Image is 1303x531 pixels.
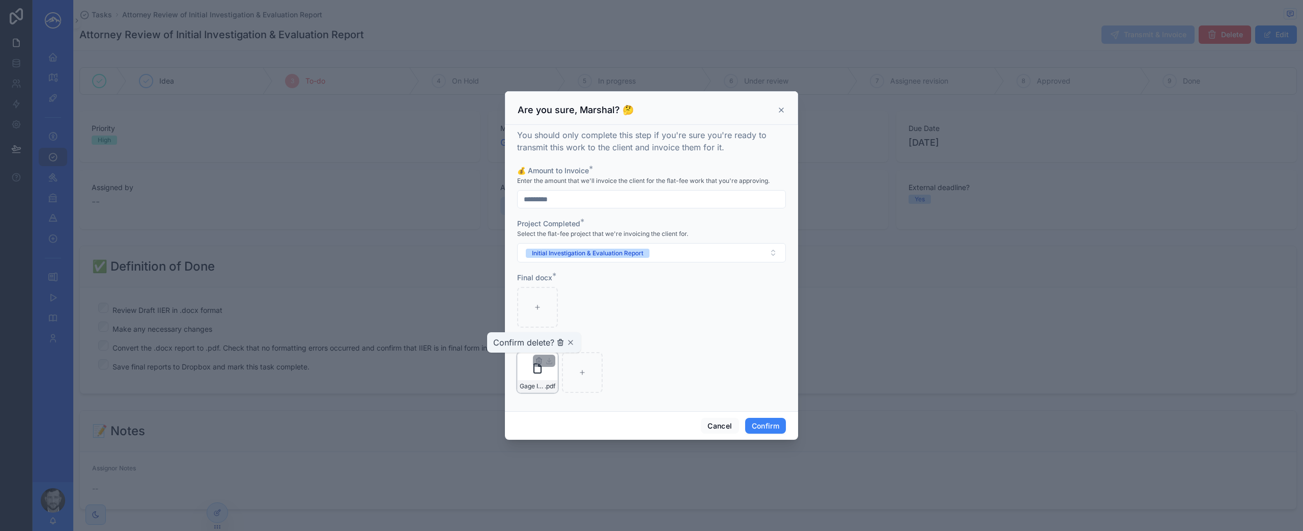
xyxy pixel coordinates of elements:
[517,243,786,262] button: Select Button
[517,177,770,185] span: Enter the amount that we'll invoice the client for the flat-fee work that you're approving.
[545,382,555,390] span: .pdf
[517,166,589,175] span: 💰 Amount to Invoice
[520,382,545,390] span: Gage Initial Investigation & Evaluation Report
[518,104,634,116] h3: Are you sure, Marshal? 🤔
[517,230,688,238] span: Select the flat-fee project that we're invoicing the client for.
[532,249,643,258] div: Initial Investigation & Evaluation Report
[701,418,739,434] button: Cancel
[517,219,580,228] span: Project Completed
[745,418,786,434] button: Confirm
[517,273,552,282] span: Final docx
[517,130,767,152] span: You should only complete this step if you're sure you're ready to transmit this work to the clien...
[493,336,554,349] span: Confirm delete?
